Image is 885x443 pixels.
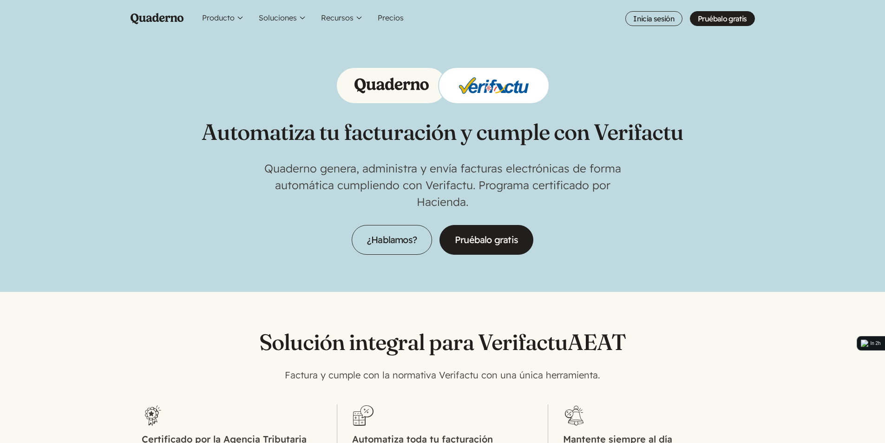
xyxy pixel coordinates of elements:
abbr: Agencia Estatal de Administración Tributaria [568,328,626,356]
img: Logo of Verifactu [457,74,531,97]
a: Inicia sesión [625,11,682,26]
p: Factura y cumple con la normativa Verifactu con una única herramienta. [257,368,629,382]
img: logo [861,340,868,347]
a: Pruébalo gratis [690,11,754,26]
p: Quaderno genera, administra y envía facturas electrónicas de forma automática cumpliendo con Veri... [257,160,629,210]
h1: Automatiza tu facturación y cumple con Verifactu [202,119,683,145]
div: In 2h [870,340,880,347]
img: Logo of Quaderno [354,78,429,93]
a: Pruébalo gratis [439,225,533,255]
a: ¿Hablamos? [352,225,432,255]
h2: Solución integral para Verifactu [142,329,744,355]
